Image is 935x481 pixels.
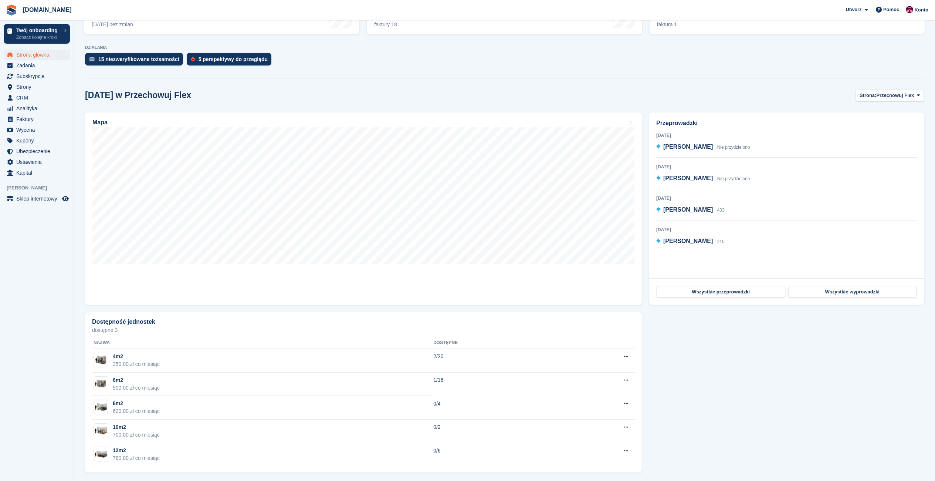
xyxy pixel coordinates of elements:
img: 64-sqft-unit.jpg [94,378,108,389]
img: 40-sqft-unit.jpg [94,355,108,366]
button: Strona: Przechowuj Flex [856,90,924,102]
a: menu [4,82,70,92]
div: 500,00 zł co miesiąc [113,384,160,392]
span: 210 [717,239,725,244]
span: Strona główna [16,50,61,60]
img: Mateusz Kacwin [906,6,913,13]
a: menu [4,125,70,135]
span: Ubezpieczenie [16,146,61,157]
span: Sklep internetowy [16,194,61,204]
a: Wszystkie przeprowadzki [657,286,785,298]
a: [PERSON_NAME] 403 [656,205,725,215]
a: [PERSON_NAME] Nie przydzielono [656,174,750,184]
span: Analityka [16,103,61,114]
td: 0/6 [433,443,556,467]
div: [DATE] [656,195,917,202]
h2: Dostępność jednostek [92,319,155,325]
img: stora-icon-8386f47178a22dfd0bd8f6a31ec36ba5ce8667c1dd55bd0f319d3a0aa187defe.svg [6,4,17,16]
img: 75-sqft-unit.jpg [94,402,108,413]
img: 100-sqft-unit.jpg [94,425,108,436]
h2: Przeprowadzki [656,119,917,128]
a: Podgląd sklepu [61,194,70,203]
td: 0/2 [433,420,556,443]
a: menu [4,157,70,167]
span: Strony [16,82,61,92]
div: 6m2 [113,376,160,384]
a: 15 niezweryfikowane tożsamości [85,53,187,69]
a: menu [4,60,70,71]
div: [DATE] [656,226,917,233]
a: Twój onboarding Zobacz kolejne kroki [4,24,70,44]
span: Konto [914,6,928,14]
h2: Mapa [92,119,108,126]
div: 780,00 zł co miesiąc [113,454,160,462]
a: menu [4,168,70,178]
p: dostępne 3 [92,327,635,333]
p: DZIAŁANIA [85,45,924,50]
a: menu [4,114,70,124]
a: menu [4,71,70,81]
span: Ustawienia [16,157,61,167]
div: [DATE] bez zmian [92,21,133,28]
span: Nie przydzielono [717,176,750,181]
td: 0/4 [433,396,556,420]
a: Wszystkie wyprowadzki [788,286,917,298]
a: menu [4,146,70,157]
th: Nazwa [92,337,433,349]
span: Faktury [16,114,61,124]
p: Twój onboarding [16,28,60,33]
a: [PERSON_NAME] Nie przydzielono [656,142,750,152]
img: 125-sqft-unit.jpg [94,449,108,460]
a: [DOMAIN_NAME] [20,4,75,16]
span: [PERSON_NAME] [663,144,713,150]
div: 620,00 zł co miesiąc [113,407,160,415]
span: Przechowuj Flex [876,92,914,99]
span: Zadania [16,60,61,71]
span: Kupony [16,135,61,146]
img: verify_identity-adf6edd0f0f0b5bbfe63781bf79b02c33cf7c696d77639b501bdc392416b5a36.svg [89,57,95,61]
span: Utwórz [846,6,861,13]
div: 15 niezweryfikowane tożsamości [98,56,179,62]
span: 403 [717,208,725,213]
div: [DATE] [656,164,917,170]
a: Mapa [85,112,642,305]
span: [PERSON_NAME] [7,184,74,192]
span: Kapitał [16,168,61,178]
a: [PERSON_NAME] 210 [656,237,725,246]
span: Strona: [860,92,877,99]
div: 4m2 [113,353,160,360]
h2: [DATE] w Przechowuj Flex [85,90,191,100]
img: prospect-51fa495bee0391a8d652442698ab0144808aea92771e9ea1ae160a38d050c398.svg [191,57,195,61]
div: 8m2 [113,400,160,407]
a: menu [4,103,70,114]
span: CRM [16,92,61,103]
div: 700,00 zł co miesiąc [113,431,160,439]
div: 5 perspektywy do przeglądu [199,56,268,62]
span: Wycena [16,125,61,135]
span: [PERSON_NAME] [663,206,713,213]
div: [DATE] [656,132,917,139]
div: 350,00 zł co miesiąc [113,360,160,368]
span: [PERSON_NAME] [663,238,713,244]
p: Zobacz kolejne kroki [16,34,60,41]
a: menu [4,92,70,103]
td: 1/16 [433,373,556,396]
div: 12m2 [113,447,160,454]
a: menu [4,50,70,60]
span: Subskrypcje [16,71,61,81]
div: faktura 1 [657,21,725,28]
div: 10m2 [113,423,160,431]
div: faktury 18 [374,21,458,28]
span: Nie przydzielono [717,145,750,150]
span: Pomoc [883,6,899,13]
span: [PERSON_NAME] [663,175,713,181]
a: 5 perspektywy do przeglądu [187,53,275,69]
a: menu [4,135,70,146]
th: Dostępne [433,337,556,349]
a: menu [4,194,70,204]
td: 2/20 [433,349,556,373]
